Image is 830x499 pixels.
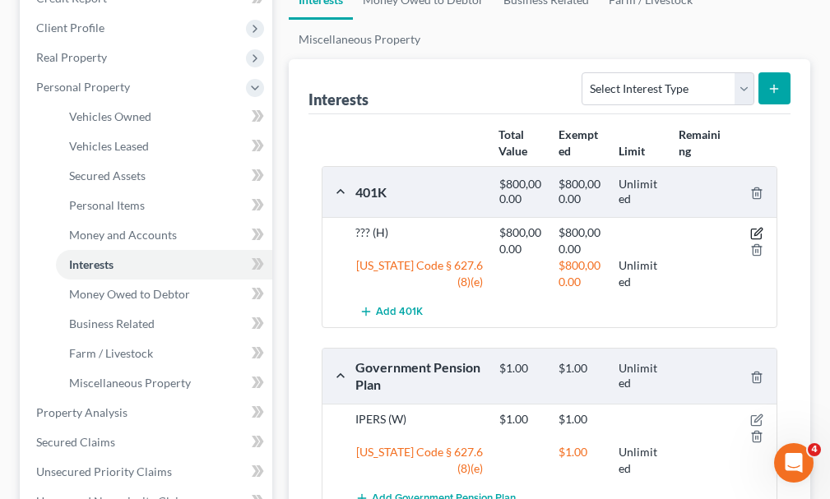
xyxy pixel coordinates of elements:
a: Unsecured Priority Claims [23,457,272,487]
div: $800,000.00 [491,224,551,257]
div: Unlimited [610,177,670,207]
strong: Exempted [559,127,598,158]
span: 4 [808,443,821,456]
a: Miscellaneous Property [289,20,430,59]
a: Money Owed to Debtor [56,280,272,309]
button: Add 401K [355,297,428,327]
div: Interests [308,90,369,109]
span: Vehicles Leased [69,139,149,153]
div: $800,000.00 [550,224,610,257]
a: Secured Assets [56,161,272,191]
div: $800,000.00 [550,257,610,290]
div: Government Pension Plan [347,358,491,394]
div: $1.00 [550,444,610,477]
div: IPERS (W) [347,411,491,444]
span: Miscellaneous Property [69,376,191,390]
strong: Remaining [679,127,721,158]
div: $1.00 [491,361,551,391]
span: Add 401K [376,306,423,319]
div: $1.00 [550,361,610,391]
span: Secured Assets [69,169,146,183]
a: Vehicles Leased [56,132,272,161]
span: Secured Claims [36,435,115,449]
a: Money and Accounts [56,220,272,250]
span: Personal Property [36,80,130,94]
div: $1.00 [491,411,551,427]
a: Vehicles Owned [56,102,272,132]
div: $800,000.00 [550,177,610,207]
iframe: Intercom live chat [774,443,814,483]
strong: Total Value [498,127,527,158]
div: $1.00 [550,411,610,427]
a: Property Analysis [23,398,272,427]
span: Interests [69,257,114,271]
a: Business Related [56,309,272,339]
div: [US_STATE] Code § 627.6 (8)(e) [347,257,491,290]
div: 401K [347,183,491,201]
span: Personal Items [69,198,145,212]
span: Unsecured Priority Claims [36,464,172,478]
span: Money Owed to Debtor [69,287,190,301]
span: Money and Accounts [69,228,177,242]
span: Real Property [36,50,107,64]
div: Unlimited [610,361,670,391]
div: Unlimited [610,257,670,290]
span: Client Profile [36,21,104,35]
strong: Limit [619,144,645,158]
a: Personal Items [56,191,272,220]
span: Vehicles Owned [69,109,151,123]
a: Farm / Livestock [56,339,272,368]
div: $800,000.00 [491,177,551,207]
a: Miscellaneous Property [56,368,272,398]
div: Unlimited [610,444,670,477]
div: [US_STATE] Code § 627.6 (8)(e) [347,444,491,477]
a: Secured Claims [23,427,272,457]
span: Property Analysis [36,405,128,419]
div: ??? (H) [347,224,491,257]
a: Interests [56,250,272,280]
span: Business Related [69,316,155,330]
span: Farm / Livestock [69,346,153,360]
